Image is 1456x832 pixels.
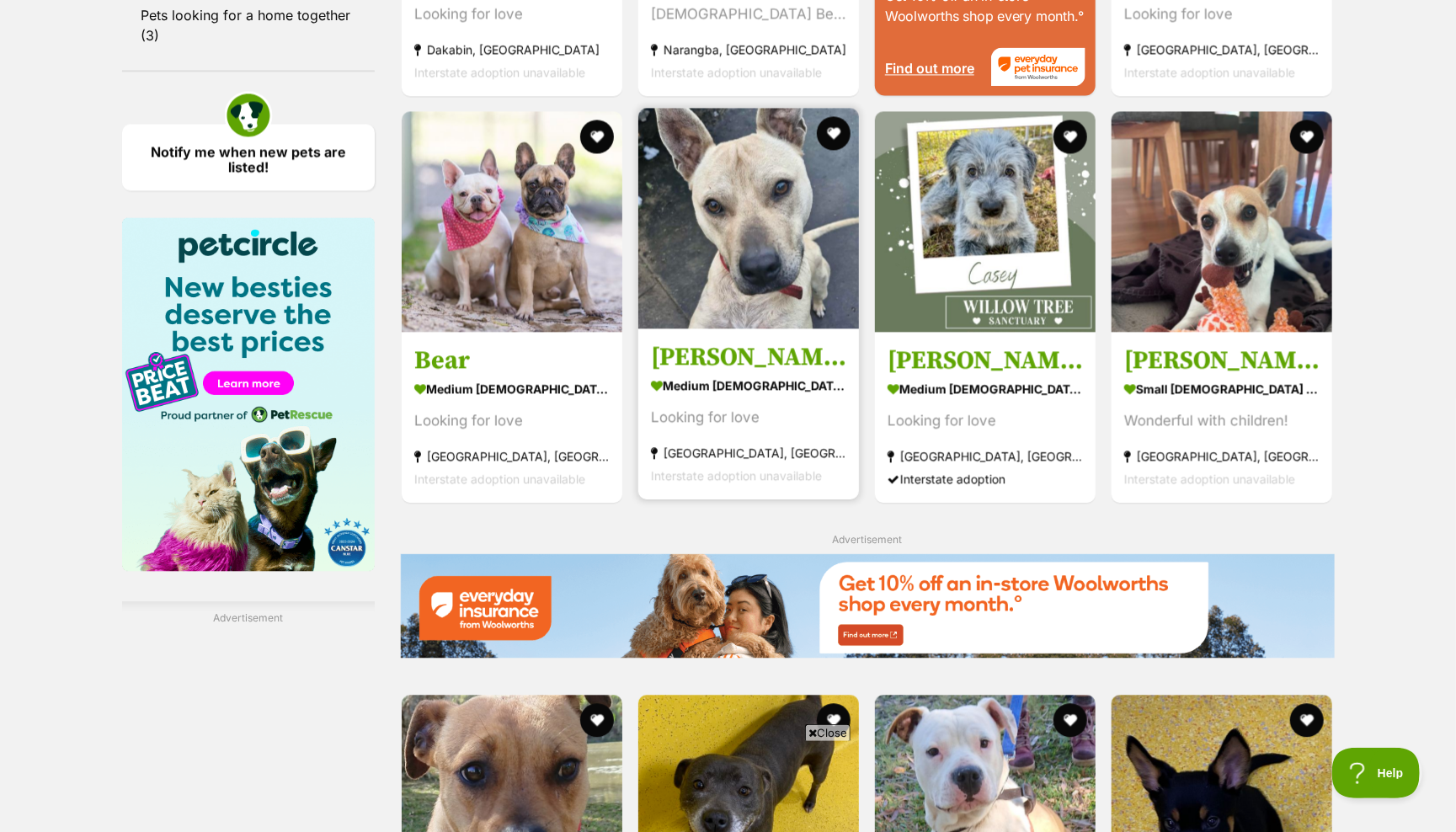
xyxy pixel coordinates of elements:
img: Billy - Fox Terrier Dog [1112,111,1332,332]
a: Everyday Insurance promotional banner [400,553,1335,660]
button: favourite [817,116,851,150]
strong: [GEOGRAPHIC_DATA], [GEOGRAPHIC_DATA] [1124,37,1320,60]
a: Bear medium [DEMOGRAPHIC_DATA] Dog Looking for love [GEOGRAPHIC_DATA], [GEOGRAPHIC_DATA] Intersta... [402,332,622,503]
h3: Bear [414,344,610,376]
strong: small [DEMOGRAPHIC_DATA] Dog [1124,376,1320,401]
h3: [PERSON_NAME] [651,341,846,373]
strong: Dakabin, [GEOGRAPHIC_DATA] [414,37,610,60]
img: Louie - Staffordshire Bull Terrier Dog [638,108,859,328]
span: Interstate adoption unavailable [414,472,585,486]
strong: medium [DEMOGRAPHIC_DATA] Dog [414,376,610,401]
img: Pet Circle promo banner [122,217,375,571]
button: favourite [580,120,614,153]
img: Bear - French Bulldog [402,111,622,332]
a: [PERSON_NAME] medium [DEMOGRAPHIC_DATA] Dog Looking for love [GEOGRAPHIC_DATA], [GEOGRAPHIC_DATA]... [875,332,1096,503]
iframe: Help Scout Beacon - Open [1332,748,1422,798]
button: favourite [1291,120,1325,153]
strong: medium [DEMOGRAPHIC_DATA] Dog [651,373,846,397]
div: Looking for love [414,409,610,432]
div: Looking for love [414,2,610,24]
iframe: Advertisement [422,748,1035,824]
div: Looking for love [888,409,1083,432]
a: [PERSON_NAME] small [DEMOGRAPHIC_DATA] Dog Wonderful with children! [GEOGRAPHIC_DATA], [GEOGRAPHI... [1112,332,1332,503]
span: Interstate adoption unavailable [651,64,822,78]
img: Casey - Australian Cattle Dog [875,111,1096,332]
div: Wonderful with children! [1124,409,1320,432]
a: [PERSON_NAME] medium [DEMOGRAPHIC_DATA] Dog Looking for love [GEOGRAPHIC_DATA], [GEOGRAPHIC_DATA]... [638,328,859,499]
div: Interstate adoption [888,467,1083,490]
strong: [GEOGRAPHIC_DATA], [GEOGRAPHIC_DATA] [651,441,846,464]
strong: Narangba, [GEOGRAPHIC_DATA] [651,37,846,60]
span: Advertisement [832,533,902,546]
span: Interstate adoption unavailable [1124,472,1295,486]
strong: medium [DEMOGRAPHIC_DATA] Dog [888,376,1083,401]
div: Looking for love [1124,2,1320,24]
strong: [GEOGRAPHIC_DATA], [GEOGRAPHIC_DATA] [1124,445,1320,467]
button: favourite [1053,703,1087,737]
div: [DEMOGRAPHIC_DATA] Beagle x Staffy [651,2,846,24]
img: Everyday Insurance promotional banner [400,553,1335,657]
strong: [GEOGRAPHIC_DATA], [GEOGRAPHIC_DATA] [888,445,1083,467]
button: favourite [817,703,851,737]
a: Notify me when new pets are listed! [122,124,375,190]
strong: [GEOGRAPHIC_DATA], [GEOGRAPHIC_DATA] [414,445,610,467]
span: Interstate adoption unavailable [651,468,822,483]
div: Looking for love [651,406,846,429]
h3: [PERSON_NAME] [888,344,1083,376]
span: Interstate adoption unavailable [414,64,585,78]
button: favourite [580,703,614,737]
button: favourite [1291,703,1325,737]
button: favourite [1053,120,1087,153]
span: Interstate adoption unavailable [1124,64,1295,78]
h3: [PERSON_NAME] [1124,344,1320,376]
span: Close [805,724,851,741]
